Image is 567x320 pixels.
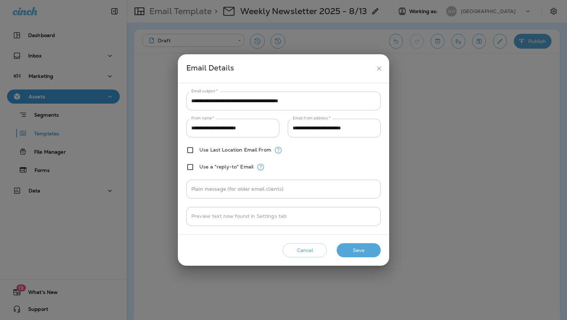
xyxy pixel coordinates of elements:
label: Use a "reply-to" Email [199,164,254,170]
button: Save [337,243,381,258]
label: Email subject [191,88,218,94]
button: Cancel [283,243,327,258]
div: Email Details [186,62,373,75]
label: Email from address [293,116,330,121]
label: From name [191,116,214,121]
label: Use Last Location Email From [199,147,271,153]
button: close [373,62,386,75]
